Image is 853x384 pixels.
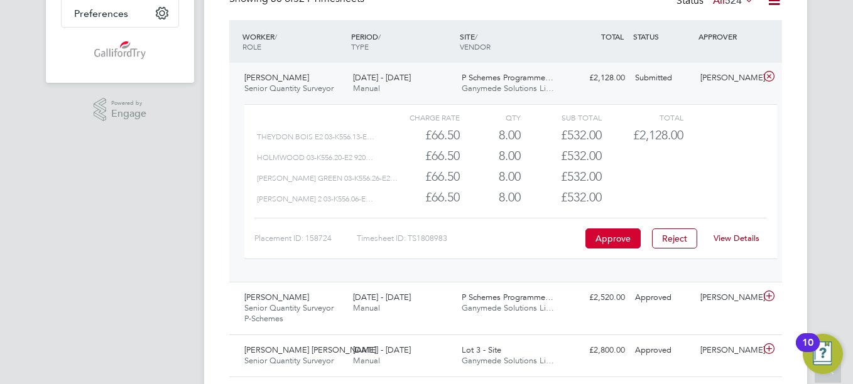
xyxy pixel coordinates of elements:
[351,41,369,51] span: TYPE
[462,72,553,83] span: P Schemes Programme…
[244,344,376,355] span: [PERSON_NAME] [PERSON_NAME]
[61,40,179,60] a: Go to home page
[521,125,602,146] div: £532.00
[652,228,697,248] button: Reject
[565,340,630,361] div: £2,800.00
[521,146,602,166] div: £532.00
[379,166,460,187] div: £66.50
[94,98,147,122] a: Powered byEngage
[244,302,334,324] span: Senior Quantity Surveyor P-Schemes
[633,127,683,142] span: £2,128.00
[257,153,373,162] span: Holmwood 03-K556.20-E2 920…
[462,292,553,302] span: P Schemes Programme…
[475,31,477,41] span: /
[695,340,761,361] div: [PERSON_NAME]
[460,146,521,166] div: 8.00
[111,109,146,119] span: Engage
[111,98,146,109] span: Powered by
[585,228,641,248] button: Approve
[460,125,521,146] div: 8.00
[353,344,411,355] span: [DATE] - [DATE]
[630,287,695,308] div: Approved
[357,228,582,248] div: Timesheet ID: TS1808983
[244,292,309,302] span: [PERSON_NAME]
[74,8,128,19] span: Preferences
[521,187,602,208] div: £532.00
[565,287,630,308] div: £2,520.00
[462,344,501,355] span: Lot 3 - Site
[714,233,759,243] a: View Details
[695,68,761,88] div: [PERSON_NAME]
[803,334,843,374] button: Open Resource Center, 10 new notifications
[379,110,460,125] div: Charge rate
[462,83,554,93] span: Ganymede Solutions Li…
[602,110,683,125] div: Total
[353,292,411,302] span: [DATE] - [DATE]
[353,83,380,93] span: Manual
[460,41,491,51] span: VENDOR
[257,195,373,203] span: [PERSON_NAME] 2 03-K556.06-E…
[274,31,277,41] span: /
[462,355,554,366] span: Ganymede Solutions Li…
[379,125,460,146] div: £66.50
[257,174,398,183] span: [PERSON_NAME] Green 03-K556.26-E2…
[379,187,460,208] div: £66.50
[601,31,624,41] span: TOTAL
[457,25,565,58] div: SITE
[802,343,813,359] div: 10
[630,25,695,48] div: STATUS
[353,355,380,366] span: Manual
[460,110,521,125] div: QTY
[353,302,380,313] span: Manual
[521,166,602,187] div: £532.00
[239,25,348,58] div: WORKER
[254,228,357,248] div: Placement ID: 158724
[242,41,261,51] span: ROLE
[257,132,374,141] span: Theydon Bois E2 03-K556.13-E…
[695,25,761,48] div: APPROVER
[565,68,630,88] div: £2,128.00
[379,146,460,166] div: £66.50
[244,355,334,366] span: Senior Quantity Surveyor
[94,40,146,60] img: gallifordtry-logo-retina.png
[244,83,334,93] span: Senior Quantity Surveyor
[630,340,695,361] div: Approved
[353,72,411,83] span: [DATE] - [DATE]
[695,287,761,308] div: [PERSON_NAME]
[348,25,457,58] div: PERIOD
[378,31,381,41] span: /
[630,68,695,88] div: Submitted
[460,187,521,208] div: 8.00
[460,166,521,187] div: 8.00
[521,110,602,125] div: Sub Total
[244,72,309,83] span: [PERSON_NAME]
[462,302,554,313] span: Ganymede Solutions Li…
